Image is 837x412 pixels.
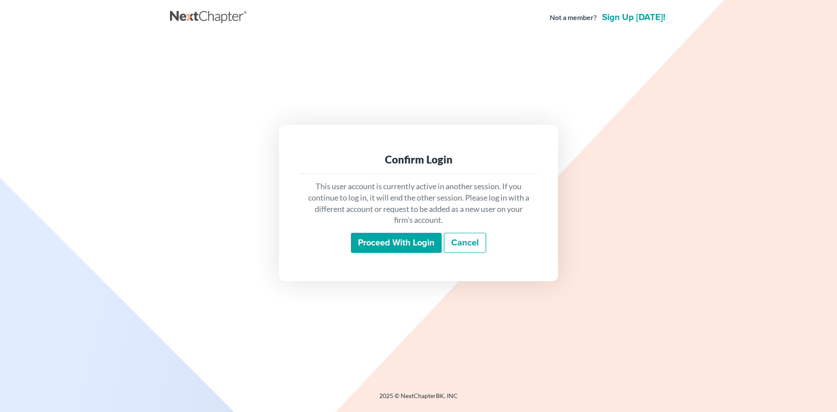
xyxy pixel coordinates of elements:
a: Cancel [444,233,486,253]
a: Sign up [DATE]! [600,13,667,22]
p: This user account is currently active in another session. If you continue to log in, it will end ... [307,181,530,226]
div: Confirm Login [307,153,530,167]
strong: Not a member? [550,13,597,23]
input: Proceed with login [351,233,442,253]
div: 2025 © NextChapterBK, INC [170,392,667,407]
